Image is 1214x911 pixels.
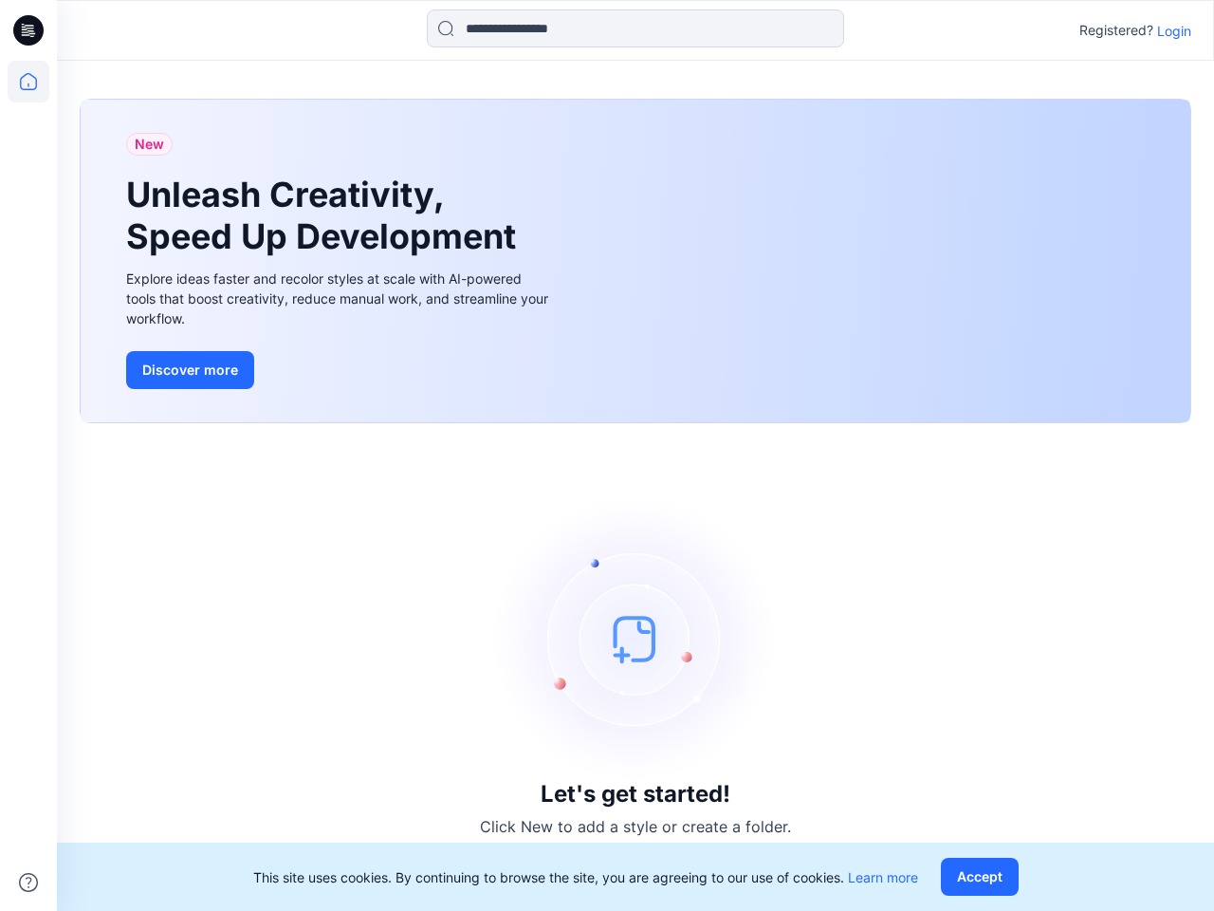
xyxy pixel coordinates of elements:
[126,351,553,389] a: Discover more
[493,496,778,781] img: empty-state-image.svg
[541,781,730,808] h3: Let's get started!
[941,858,1019,896] button: Accept
[135,133,164,156] span: New
[126,351,254,389] button: Discover more
[126,175,524,256] h1: Unleash Creativity, Speed Up Development
[126,269,553,328] div: Explore ideas faster and recolor styles at scale with AI-powered tools that boost creativity, red...
[848,869,918,885] a: Learn more
[1079,19,1153,42] p: Registered?
[480,815,791,838] p: Click New to add a style or create a folder.
[253,867,918,887] p: This site uses cookies. By continuing to browse the site, you are agreeing to our use of cookies.
[1157,21,1191,41] p: Login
